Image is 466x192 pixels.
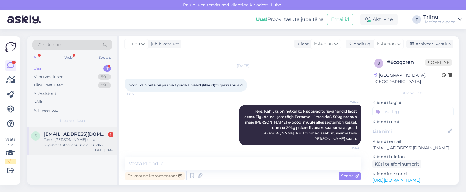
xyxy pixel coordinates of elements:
span: siiri.salumae@gmail.com [44,131,107,137]
div: Arhiveeri vestlus [406,40,453,48]
p: [EMAIL_ADDRESS][DOMAIN_NAME] [372,145,454,151]
input: Lisa tag [372,107,454,116]
div: Minu vestlused [34,74,64,80]
div: Uus [34,65,41,72]
div: 1 [108,132,113,137]
div: [DATE] [125,63,361,68]
div: Tere!, [PERSON_NAME] osta sügisväetist viljapuudele. Kuidas kasutada väetist, kui lahustada kastm... [44,137,113,148]
div: juhib vestlust [148,41,179,47]
div: Privaatne kommentaar [125,172,185,180]
div: All [32,54,39,61]
input: Lisa nimi [373,128,447,134]
span: Triinu [128,40,140,47]
p: Kliendi email [372,138,454,145]
div: Vaata siia [5,137,16,164]
div: Klienditugi [346,41,372,47]
div: Proovi tasuta juba täna: [256,16,324,23]
div: Kliendi info [372,90,454,96]
span: Estonian [377,40,396,47]
div: Küsi telefoninumbrit [372,160,421,168]
div: 2 / 3 [5,159,16,164]
p: Klienditeekond [372,171,454,177]
span: Uued vestlused [58,118,87,124]
span: Otsi kliente [38,42,62,48]
div: Tiimi vestlused [34,82,63,88]
div: AI Assistent [34,91,56,97]
span: Tere. Kahjuks on hetkel kõik sobivad tõrjevahendid laost otsas. Tigude-nälkjate tõrje Ferramol Li... [244,109,358,141]
div: # 8coqcren [387,59,425,66]
span: 14:23 [336,145,359,150]
div: 99+ [98,74,111,80]
span: Luba [269,2,283,8]
span: Saada [341,173,359,179]
span: Offline [425,59,452,66]
span: 8 [378,61,380,65]
div: [DATE] 10:47 [94,148,113,152]
span: Triinu [336,100,359,105]
div: Klient [294,41,309,47]
button: Emailid [327,14,353,25]
div: T [412,15,421,24]
span: s [35,134,37,138]
div: Kõik [34,99,42,105]
div: Arhiveeritud [34,107,59,113]
span: 13:16 [127,92,150,96]
div: 1 [103,65,111,72]
span: Estonian [314,40,333,47]
div: Socials [97,54,112,61]
div: Aktiivne [360,14,398,25]
img: Askly Logo [5,41,16,53]
span: Sooviksin osta hispaania tigude siniseid (lillasid)tõrjekraanuleid [129,83,243,87]
p: Kliendi tag'id [372,99,454,106]
div: Triinu [423,15,456,19]
div: Web [63,54,74,61]
p: Kliendi nimi [372,119,454,125]
p: Kliendi telefon [372,154,454,160]
b: Uus! [256,16,267,22]
div: [GEOGRAPHIC_DATA], [GEOGRAPHIC_DATA] [374,72,442,85]
div: 99+ [98,82,111,88]
a: TriinuHorticom e-pood [423,15,462,24]
div: Horticom e-pood [423,19,456,24]
a: [URL][DOMAIN_NAME] [372,177,420,183]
